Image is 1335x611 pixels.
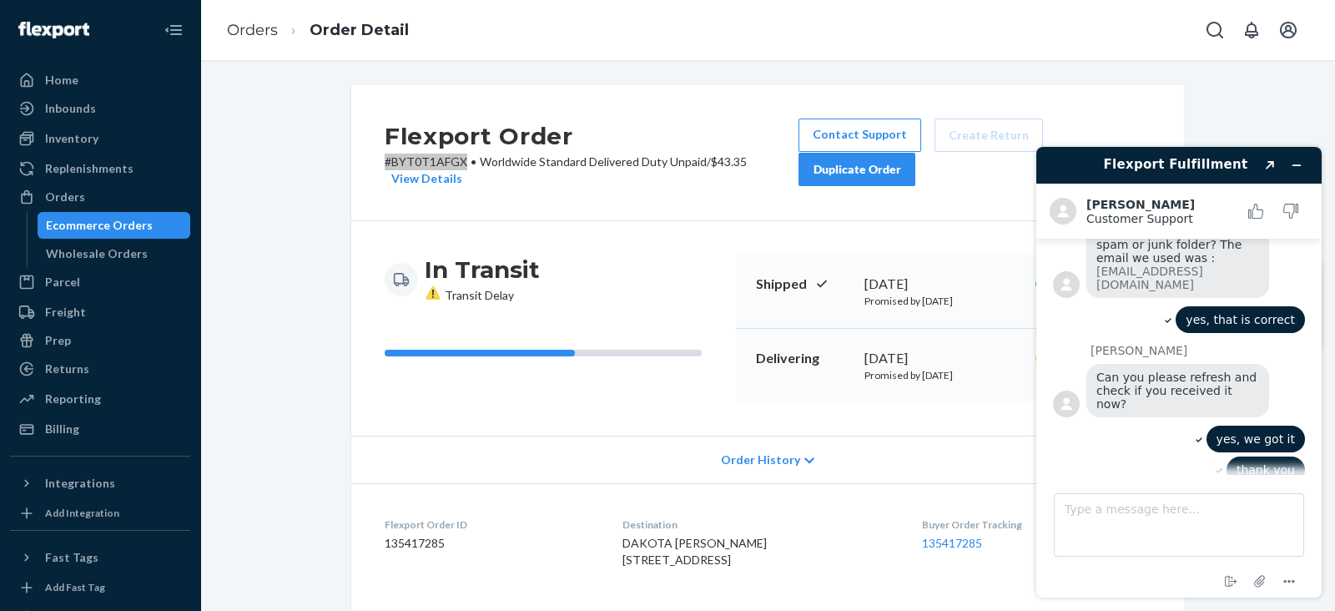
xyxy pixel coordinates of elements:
a: Contact Support [798,119,921,152]
a: Parcel [10,269,190,295]
div: Wholesale Orders [46,245,148,262]
dt: Buyer Order Tracking [922,518,1151,532]
div: Inventory [45,130,98,147]
div: Parcel [45,274,80,290]
span: Worldwide Standard Delivered Duty Unpaid [480,154,707,169]
div: Replenishments [45,160,133,177]
p: Promised by [DATE] [864,368,1022,382]
h2: Flexport Order [385,119,798,154]
button: Create Return [934,119,1043,152]
a: Add Integration [10,503,190,523]
div: Orders [45,189,85,205]
div: Add Integration [45,506,119,520]
div: Add Fast Tag [45,580,105,594]
a: Freight [10,299,190,326]
h3: In Transit [425,255,540,285]
a: Orders [10,184,190,210]
button: Open notifications [1235,13,1268,47]
a: Add Fast Tag [10,578,190,598]
button: Duplicate Order [798,153,915,186]
button: Close Navigation [157,13,190,47]
div: [DATE] [864,275,1022,294]
button: View Details [385,170,462,187]
button: Fast Tags [10,544,190,571]
div: Duplicate Order [813,161,901,178]
a: Returns [10,356,190,382]
span: Transit Delay [425,288,514,302]
span: • [471,154,476,169]
div: Prep [45,332,71,349]
div: Integrations [45,475,115,492]
div: Inbounds [45,100,96,117]
div: [DATE] [864,349,1022,368]
span: DAKOTA [PERSON_NAME] [STREET_ADDRESS] [622,536,767,567]
span: Chat [37,12,71,27]
span: Order History [721,452,800,468]
p: Promised by [DATE] [864,294,1022,308]
button: Integrations [10,470,190,497]
a: Prep [10,327,190,354]
div: Home [45,72,78,88]
dt: Destination [622,518,895,532]
a: Inbounds [10,95,190,122]
button: Open Search Box [1198,13,1232,47]
iframe: Find more information here [1023,134,1335,611]
button: Open account menu [1272,13,1305,47]
a: Wholesale Orders [38,240,191,267]
div: Freight [45,304,86,321]
a: 135417285 [922,536,982,550]
a: Order Detail [310,21,409,39]
a: Home [10,67,190,93]
p: Shipped [756,275,851,294]
p: # BYT0T1AFGX / $43.35 [385,154,798,187]
a: Orders [227,21,278,39]
a: Reporting [10,386,190,412]
a: Ecommerce Orders [38,212,191,239]
a: Billing [10,416,190,442]
div: Reporting [45,391,101,407]
img: Flexport logo [18,22,89,38]
a: Inventory [10,125,190,152]
div: Returns [45,361,89,377]
dt: Flexport Order ID [385,518,596,532]
ol: breadcrumbs [214,6,422,55]
p: Delivering [756,349,851,368]
div: Fast Tags [45,549,98,566]
div: Ecommerce Orders [46,217,153,234]
a: Replenishments [10,155,190,182]
dd: 135417285 [385,535,596,552]
div: Billing [45,421,79,437]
